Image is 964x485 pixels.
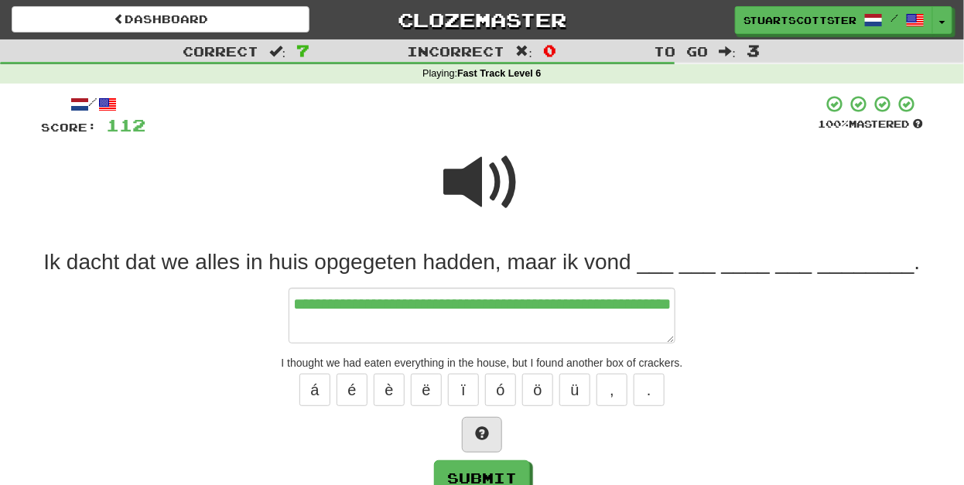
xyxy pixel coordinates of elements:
[183,43,258,59] span: Correct
[41,121,97,134] span: Score:
[655,43,709,59] span: To go
[106,115,145,135] span: 112
[735,6,933,34] a: stuartscottster /
[559,374,590,406] button: ü
[818,118,849,130] span: 100 %
[333,6,631,33] a: Clozemaster
[41,355,923,371] div: I thought we had eaten everything in the house, but I found another box of crackers.
[522,374,553,406] button: ö
[485,374,516,406] button: ó
[516,45,533,58] span: :
[744,13,856,27] span: stuartscottster
[296,41,309,60] span: 7
[597,374,627,406] button: ,
[269,45,286,58] span: :
[448,374,479,406] button: ï
[41,248,923,276] div: Ik dacht dat we alles in huis opgegeten hadden, maar ik vond ___ ___ ____ ___ ________.
[891,12,898,23] span: /
[457,68,542,79] strong: Fast Track Level 6
[747,41,760,60] span: 3
[12,6,309,32] a: Dashboard
[41,94,145,114] div: /
[543,41,556,60] span: 0
[720,45,737,58] span: :
[299,374,330,406] button: á
[374,374,405,406] button: è
[462,417,502,453] button: Hint!
[337,374,367,406] button: é
[818,118,923,131] div: Mastered
[411,374,442,406] button: ë
[634,374,665,406] button: .
[408,43,505,59] span: Incorrect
